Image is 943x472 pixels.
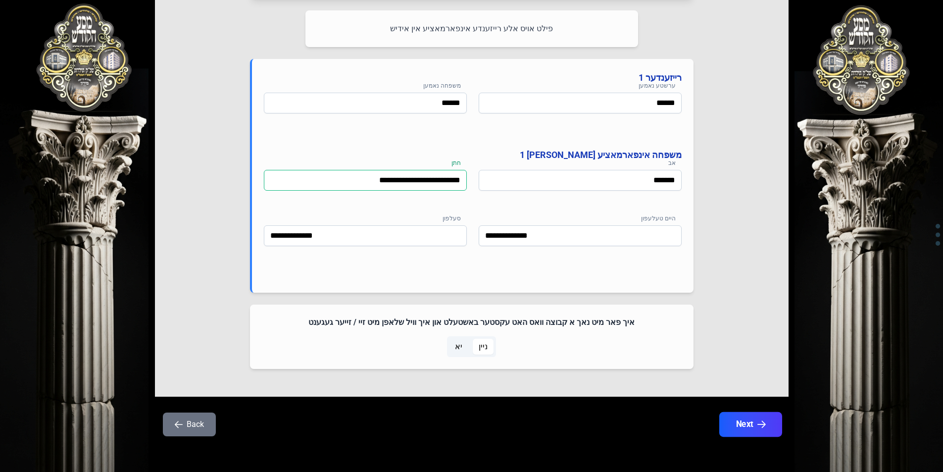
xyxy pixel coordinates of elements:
[719,412,782,437] button: Next
[455,341,462,353] span: יא
[264,148,682,162] h4: משפחה אינפארמאציע [PERSON_NAME] 1
[479,341,488,353] span: ניין
[317,22,626,35] p: פילט אויס אלע רייזענדע אינפארמאציע אין אידיש
[163,413,216,436] button: Back
[264,71,682,85] h4: רייזענדער 1
[471,336,496,357] p-togglebutton: ניין
[262,316,682,328] h4: איך פאר מיט נאך א קבוצה וואס האט עקסטער באשטעלט און איך וויל שלאפן מיט זיי / זייער געגענט
[447,336,471,357] p-togglebutton: יא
